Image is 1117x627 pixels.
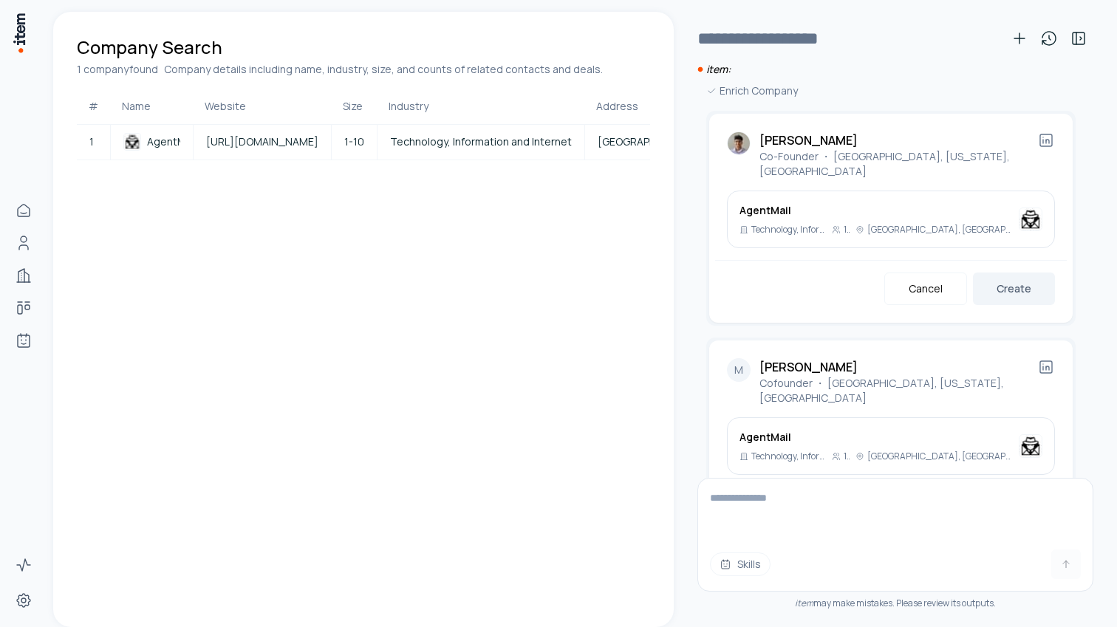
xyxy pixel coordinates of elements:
[795,597,813,609] i: item
[1034,24,1064,53] button: View history
[378,134,584,149] a: Technology, Information and Internet
[112,133,192,151] a: AgentMailAgentMail
[12,12,27,54] img: Item Brain Logo
[122,99,181,114] div: Name
[844,450,850,462] p: 1-10
[751,450,826,462] p: Technology, Information and Internet
[759,376,1037,405] p: Cofounder ・ [GEOGRAPHIC_DATA], [US_STATE], [GEOGRAPHIC_DATA]
[598,134,858,149] span: [GEOGRAPHIC_DATA], [GEOGRAPHIC_DATA], [GEOGRAPHIC_DATA]
[194,134,330,149] a: [URL][DOMAIN_NAME]
[844,224,850,236] p: 1-10
[77,35,222,59] h1: Company Search
[759,131,1037,149] h2: [PERSON_NAME]
[586,134,870,149] a: [GEOGRAPHIC_DATA], [GEOGRAPHIC_DATA], [GEOGRAPHIC_DATA]
[706,83,1076,99] div: Enrich Company
[332,134,376,149] a: 1-10
[9,196,38,225] a: Home
[727,131,751,155] img: Haakam Aujla
[89,134,94,149] span: 1
[973,273,1055,305] button: Create
[89,99,98,114] div: #
[751,224,826,236] p: Technology, Information and Internet
[344,134,364,149] span: 1-10
[390,134,572,149] span: Technology, Information and Internet
[9,293,38,323] a: Deals
[343,99,365,114] div: Size
[9,586,38,615] a: Settings
[205,99,319,114] div: Website
[727,358,751,382] div: M
[206,134,318,149] span: [URL][DOMAIN_NAME]
[596,99,858,114] div: Address
[1005,24,1034,53] button: New conversation
[697,597,1093,609] div: may make mistakes. Please review its outputs.
[1064,24,1093,53] button: Toggle sidebar
[737,557,761,572] span: Skills
[884,273,967,305] button: Cancel
[78,134,109,149] a: 1
[1019,208,1042,231] img: AgentMail
[9,550,38,580] a: Activity
[739,203,1013,218] h3: AgentMail
[739,430,1013,445] h3: AgentMail
[147,134,197,149] span: AgentMail
[9,326,38,355] a: Agents
[123,133,141,151] img: AgentMail
[706,62,731,76] i: item:
[759,358,1037,376] h2: [PERSON_NAME]
[867,450,1013,462] p: [GEOGRAPHIC_DATA], [GEOGRAPHIC_DATA], [GEOGRAPHIC_DATA]
[389,99,573,114] div: Industry
[9,228,38,258] a: People
[759,149,1037,179] p: Co-Founder ・ [GEOGRAPHIC_DATA], [US_STATE], [GEOGRAPHIC_DATA]
[1019,434,1042,458] img: AgentMail
[710,552,771,576] button: Skills
[9,261,38,290] a: Companies
[77,62,158,77] p: 1 company found
[164,62,603,77] h2: Company details including name, industry, size, and counts of related contacts and deals.
[867,224,1013,236] p: [GEOGRAPHIC_DATA], [GEOGRAPHIC_DATA], [GEOGRAPHIC_DATA]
